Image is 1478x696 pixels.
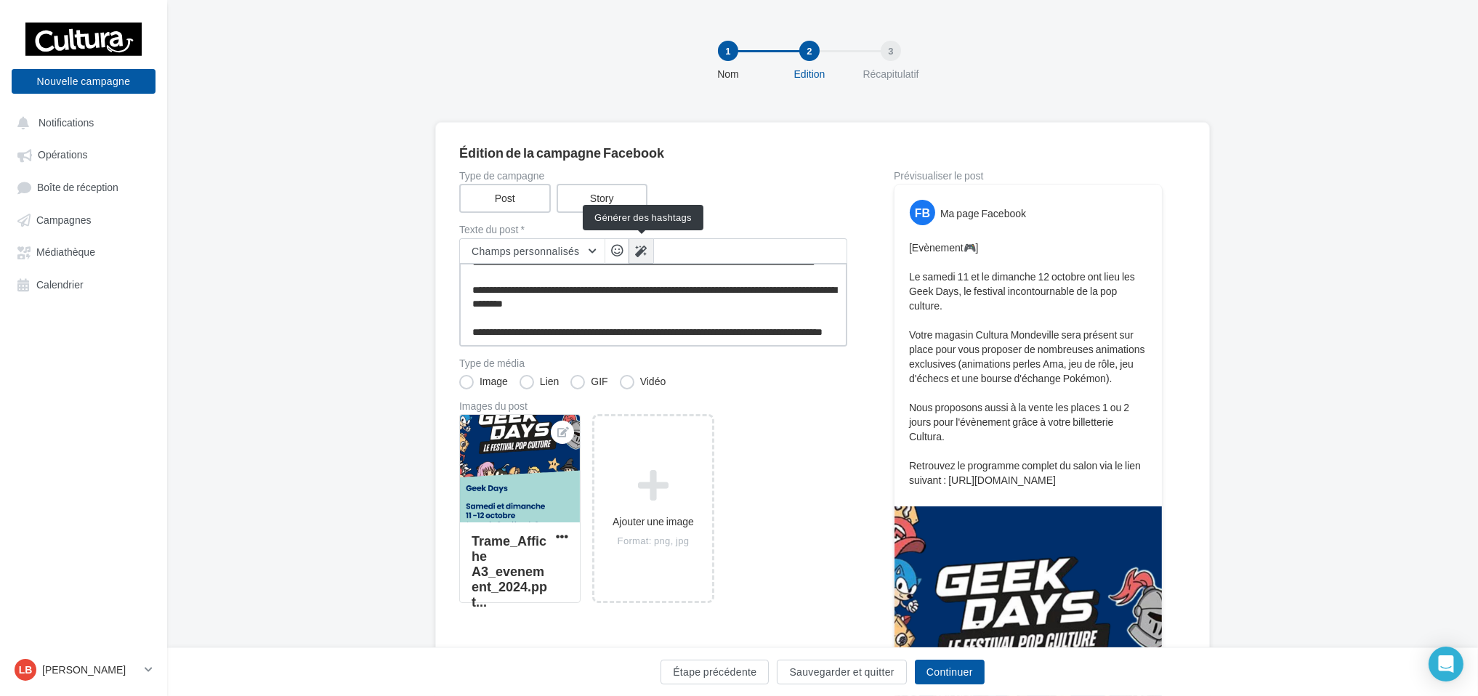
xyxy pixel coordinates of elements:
div: Images du post [459,401,847,411]
a: Médiathèque [9,238,158,264]
div: Ma page Facebook [940,206,1026,221]
div: FB [910,200,935,225]
div: Trame_Affiche A3_evenement_2024.ppt... [472,533,547,610]
div: Prévisualiser le post [894,171,1163,181]
a: Calendrier [9,271,158,297]
span: Champs personnalisés [472,245,580,257]
label: Story [557,184,648,213]
div: Edition [763,67,856,81]
div: Récapitulatif [844,67,937,81]
label: Type de média [459,358,847,368]
div: Générer des hashtags [583,205,703,230]
label: Type de campagne [459,171,847,181]
span: Boîte de réception [37,181,118,193]
button: Sauvegarder et quitter [777,660,906,684]
span: Campagnes [36,214,92,226]
span: Opérations [38,149,87,161]
div: 3 [881,41,901,61]
button: Champs personnalisés [460,239,605,264]
label: Vidéo [620,375,666,389]
button: Nouvelle campagne [12,69,156,94]
span: Notifications [39,116,94,129]
div: 1 [718,41,738,61]
a: Campagnes [9,206,158,232]
button: Notifications [9,109,153,135]
div: Nom [682,67,775,81]
div: Édition de la campagne Facebook [459,146,1186,159]
label: GIF [570,375,607,389]
a: LB [PERSON_NAME] [12,656,156,684]
p: [PERSON_NAME] [42,663,139,677]
span: Calendrier [36,278,84,291]
a: Opérations [9,141,158,167]
div: Open Intercom Messenger [1429,647,1463,681]
label: Image [459,375,508,389]
span: Médiathèque [36,246,95,259]
label: Texte du post * [459,224,847,235]
span: LB [19,663,33,677]
label: Post [459,184,551,213]
label: Lien [520,375,559,389]
a: Boîte de réception [9,174,158,201]
button: Étape précédente [661,660,769,684]
div: 2 [799,41,820,61]
button: Continuer [915,660,985,684]
p: [Evènement🎮] Le samedi 11 et le dimanche 12 octobre ont lieu les Geek Days, le festival incontour... [909,240,1147,487]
